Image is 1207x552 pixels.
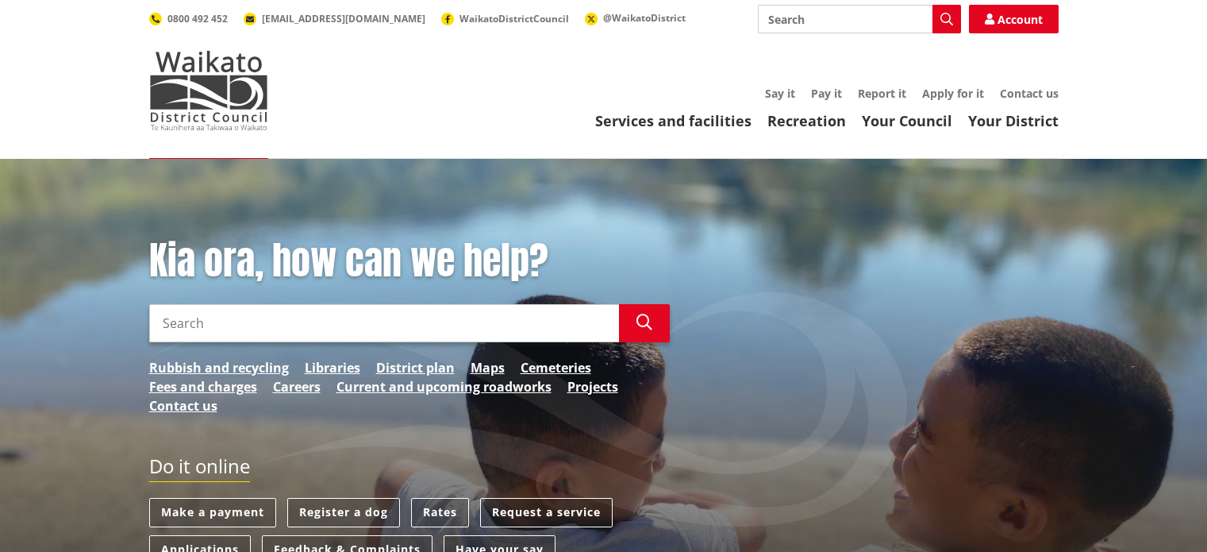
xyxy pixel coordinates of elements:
a: Apply for it [922,86,984,101]
a: Current and upcoming roadworks [336,377,552,396]
a: Request a service [480,498,613,527]
input: Search input [149,304,619,342]
a: Your District [968,111,1059,130]
a: Account [969,5,1059,33]
h1: Kia ora, how can we help? [149,238,670,284]
a: Libraries [305,358,360,377]
span: 0800 492 452 [167,12,228,25]
span: [EMAIL_ADDRESS][DOMAIN_NAME] [262,12,425,25]
a: Report it [858,86,906,101]
a: @WaikatoDistrict [585,11,686,25]
a: Rubbish and recycling [149,358,289,377]
a: Recreation [767,111,846,130]
a: 0800 492 452 [149,12,228,25]
input: Search input [758,5,961,33]
img: Waikato District Council - Te Kaunihera aa Takiwaa o Waikato [149,51,268,130]
span: @WaikatoDistrict [603,11,686,25]
a: Contact us [149,396,217,415]
a: District plan [376,358,455,377]
span: WaikatoDistrictCouncil [459,12,569,25]
a: Pay it [811,86,842,101]
a: Careers [273,377,321,396]
a: Rates [411,498,469,527]
a: Say it [765,86,795,101]
a: Maps [471,358,505,377]
a: Register a dog [287,498,400,527]
a: Your Council [862,111,952,130]
a: WaikatoDistrictCouncil [441,12,569,25]
a: Fees and charges [149,377,257,396]
a: Make a payment [149,498,276,527]
a: Cemeteries [521,358,591,377]
a: [EMAIL_ADDRESS][DOMAIN_NAME] [244,12,425,25]
h2: Do it online [149,455,250,483]
a: Services and facilities [595,111,751,130]
a: Projects [567,377,618,396]
a: Contact us [1000,86,1059,101]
